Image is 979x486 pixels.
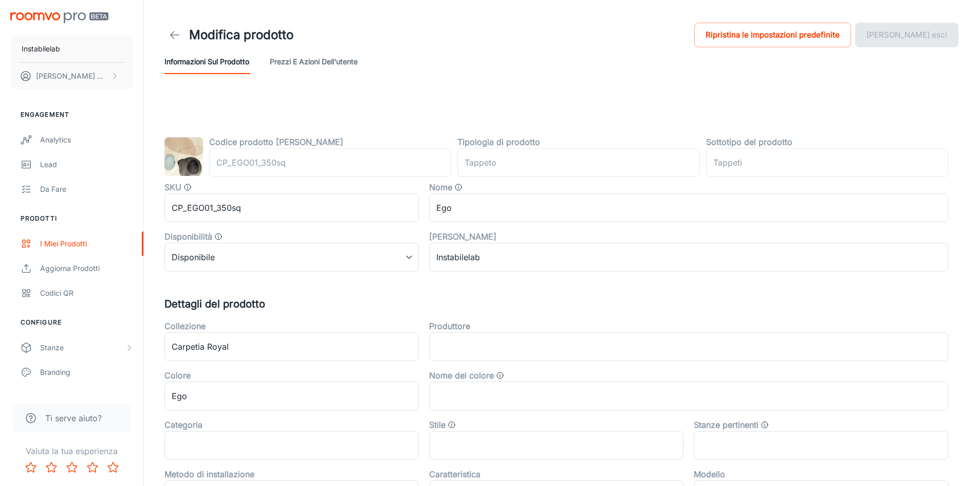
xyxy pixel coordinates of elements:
label: Caratteristica [429,468,481,480]
svg: Valore che determina se il prodotto è disponibile, fuori produzione o esaurito [214,232,223,241]
button: Instabilelab [10,35,133,62]
button: Rate 5 star [103,457,123,478]
p: Instabilelab [22,43,60,55]
label: Nome del colore [429,369,494,382]
div: Aggiorna prodotti [40,263,133,274]
label: Disponibilità [164,230,212,243]
label: Collezione [164,320,206,332]
div: Lead [40,159,133,170]
svg: Categorie generali di colore. Ovvero Cloud, Eclipse, Apertura galleria [496,371,504,380]
label: Produttore [429,320,470,332]
div: Disponibile [164,243,419,272]
p: [PERSON_NAME] Menin [36,70,108,82]
svg: Stile del prodotto, ad esempio "Tradizionale" o "Minimalista" [448,421,456,429]
button: Rate 3 star [62,457,82,478]
img: Roomvo PRO Beta [10,12,108,23]
p: Valuta la tua esperienza [8,445,135,457]
div: Analytics [40,134,133,146]
button: Rate 1 star [21,457,41,478]
button: [PERSON_NAME] Menin [10,63,133,89]
label: Colore [164,369,191,382]
span: Ti serve aiuto? [45,412,102,424]
svg: Il tipo di stanze a cui può essere applicato questo prodotto [761,421,769,429]
div: Texts [40,391,133,403]
button: Prezzi e azioni dell'utente [270,49,358,74]
div: I miei prodotti [40,238,133,249]
h5: Dettagli del prodotto [164,296,958,312]
h1: Modifica prodotto [189,26,293,44]
svg: Nome del prodotto [454,183,463,191]
label: Modello [694,468,725,480]
div: Codici QR [40,287,133,299]
label: [PERSON_NAME] [429,230,496,243]
label: Metodo di installazione [164,468,254,480]
button: Rate 2 star [41,457,62,478]
button: Ripristina le impostazioni predefinite [694,23,851,47]
label: Stile [429,419,446,431]
label: SKU [164,181,181,193]
div: Stanze [40,342,125,353]
label: Categoria [164,419,202,431]
img: Ego [164,137,203,176]
label: Sottotipo del prodotto [706,136,792,148]
div: Branding [40,367,133,378]
label: Tipologia di prodotto [457,136,540,148]
div: Da fare [40,184,133,195]
label: Codice prodotto [PERSON_NAME] [209,136,343,148]
svg: SKU del prodotto [183,183,192,191]
button: Rate 4 star [82,457,103,478]
button: Informazioni sul prodotto [164,49,249,74]
label: Stanze pertinenti [694,419,759,431]
label: Nome [429,181,452,193]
